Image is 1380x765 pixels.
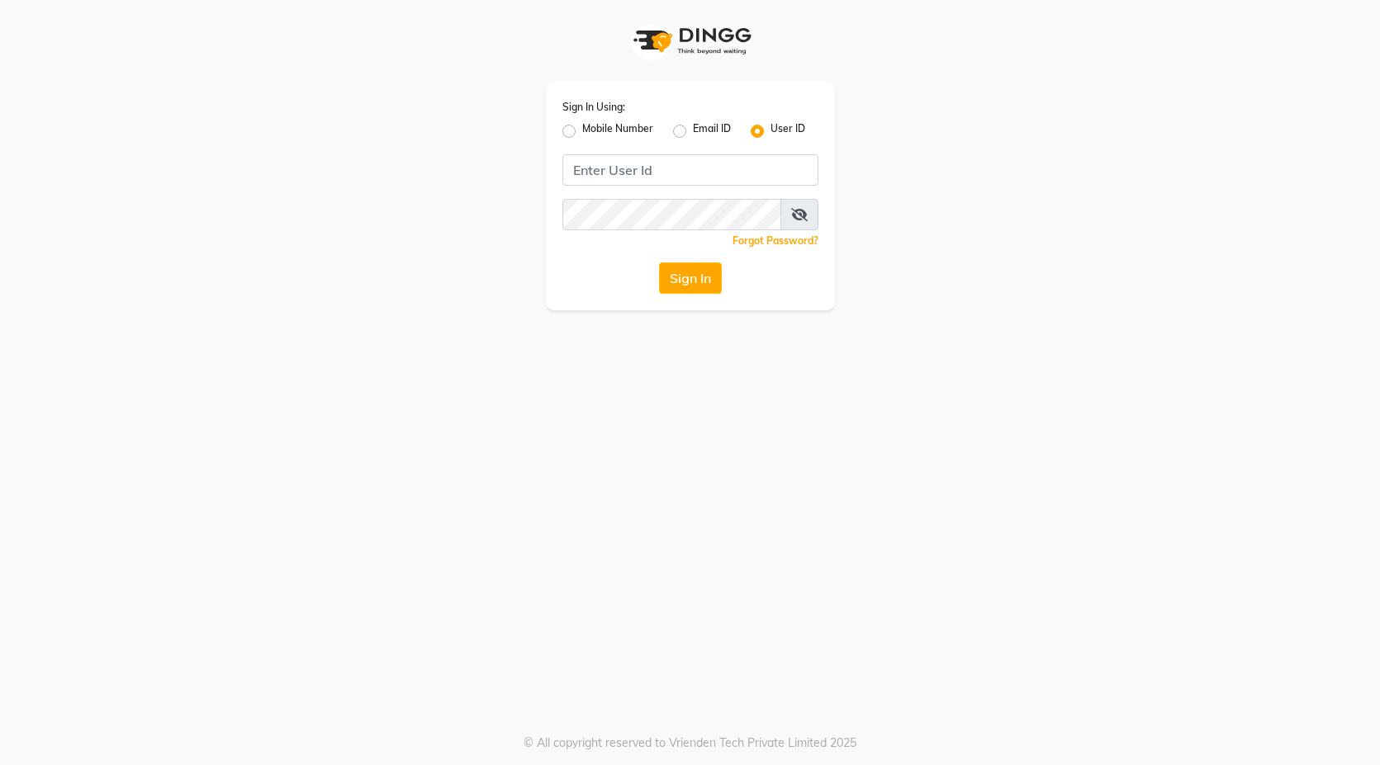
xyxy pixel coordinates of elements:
label: Email ID [693,121,731,141]
input: Username [562,154,818,186]
label: Mobile Number [582,121,653,141]
img: logo1.svg [624,17,756,65]
a: Forgot Password? [733,234,818,247]
input: Username [562,199,781,230]
label: Sign In Using: [562,100,625,115]
label: User ID [771,121,805,141]
button: Sign In [659,262,722,294]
